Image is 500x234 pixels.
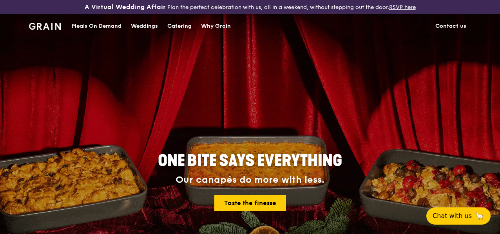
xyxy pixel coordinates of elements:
span: Chat with us [433,211,472,221]
div: Our canapés do more with less. [109,175,391,185]
a: Why Grain [196,14,236,38]
a: RSVP here [389,4,416,11]
h3: A Virtual Wedding Affair [85,3,166,11]
div: Catering [167,14,192,38]
div: Why Grain [201,14,231,38]
div: Weddings [131,14,158,38]
a: Weddings [126,14,163,38]
a: Taste the finesse [214,195,286,211]
div: Meals On Demand [72,14,121,38]
span: ONE BITE SAYS EVERYTHING [158,151,342,170]
a: Catering [163,14,196,38]
a: GrainGrain [29,14,61,37]
div: Plan the perfect celebration with us, all in a weekend, without stepping out the door. [83,3,417,11]
img: Grain [29,23,61,30]
a: Contact us [431,14,471,38]
button: Chat with us🦙 [426,207,491,225]
span: 🦙 [475,211,484,221]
